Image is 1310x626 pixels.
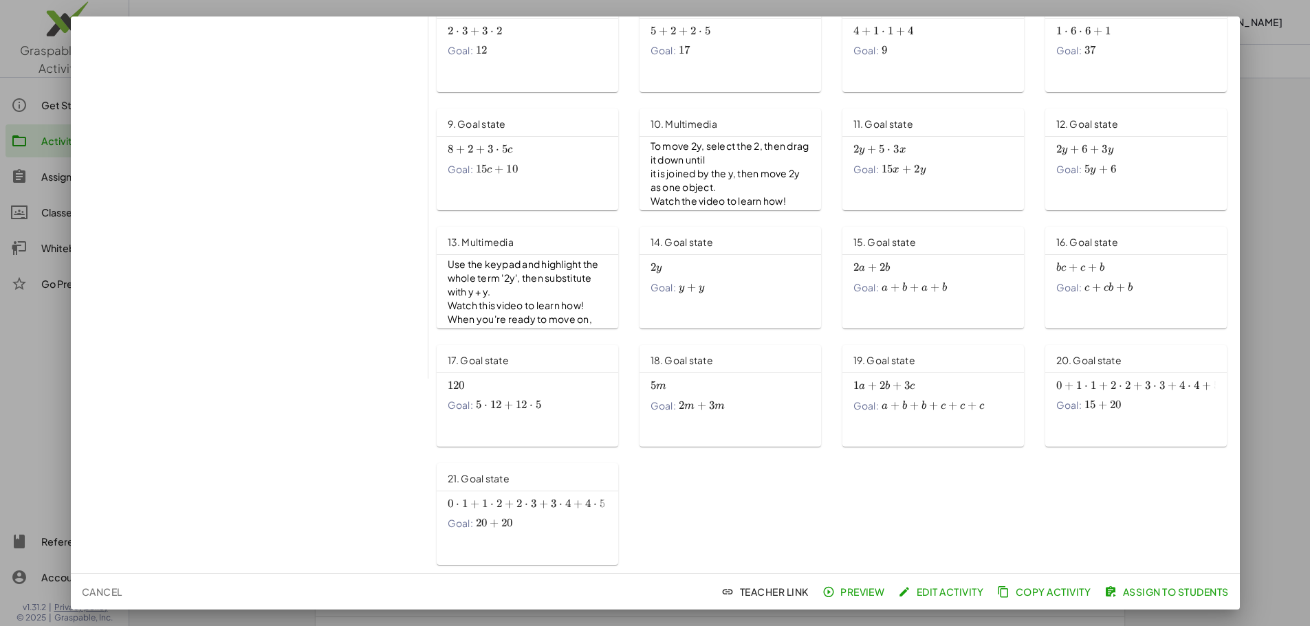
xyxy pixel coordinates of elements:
[1082,142,1087,156] span: 6
[1061,262,1066,273] span: c
[516,398,527,412] span: 12
[1084,282,1089,293] span: c
[690,24,696,38] span: 2
[1102,579,1234,604] button: Assign to Students
[476,398,481,412] span: 5
[859,262,865,273] span: a
[468,142,473,156] span: 2
[448,299,594,339] span: Watch this video to learn how! When you're ready to move on, click continue.
[1111,162,1116,176] span: 6
[1080,262,1085,273] span: c
[853,162,879,177] span: Goal:
[859,381,865,392] span: a
[1099,379,1108,392] span: +
[651,236,714,248] span: 14. Goal state
[714,401,725,412] span: m
[1056,118,1119,130] span: 12. Goal state
[1045,109,1232,210] a: 12. Goal stateGoal:
[1110,398,1122,412] span: 20
[825,585,885,598] span: Preview
[76,579,128,604] button: Cancel
[853,260,859,274] span: 2
[885,262,890,273] span: b
[1105,24,1111,38] span: 1
[437,227,623,328] a: 13. MultimediaUse the keypad and highlight the whole term '2y', then substitute with y + y.Watch ...
[887,142,891,156] span: ⋅
[448,497,453,511] span: 0
[842,109,1029,210] a: 11. Goal stateGoal:
[910,280,919,294] span: +
[600,497,605,511] span: 5
[651,167,802,193] span: it is joined by the y, then move 2y as one object.
[1076,379,1082,392] span: 1
[1079,24,1082,38] span: ⋅
[882,282,888,293] span: a
[921,401,926,412] span: b
[910,399,919,412] span: +
[679,282,684,293] span: y
[687,280,696,294] span: +
[506,162,518,176] span: 10
[853,379,859,392] span: 1
[699,24,702,38] span: ⋅
[536,398,541,412] span: 5
[494,162,503,176] span: +
[507,144,512,155] span: c
[893,142,899,156] span: 3
[820,579,891,604] button: Preview
[853,399,879,413] span: Goal:
[1056,43,1082,57] span: Goal:
[448,236,514,248] span: 13. Multimedia
[842,227,1029,328] a: 15. Goal stateGoal:
[868,260,877,274] span: +
[1056,379,1062,392] span: 0
[470,497,479,511] span: +
[960,401,965,412] span: c
[448,142,453,156] span: 8
[719,579,814,604] button: Teacher Link
[1056,280,1082,295] span: Goal:
[679,399,684,412] span: 2
[1092,280,1101,294] span: +
[679,24,688,38] span: +
[882,401,888,412] span: a
[490,398,502,412] span: 12
[651,139,811,166] span: To move 2y, select the 2, then drag it down until
[1179,379,1185,392] span: 4
[709,399,714,412] span: 3
[1056,24,1062,38] span: 1
[496,142,499,156] span: ⋅
[476,43,488,57] span: 12
[1091,379,1096,392] span: 1
[888,24,893,38] span: 1
[968,399,976,412] span: +
[482,24,488,38] span: 3
[448,354,510,366] span: 17. Goal state
[456,142,465,156] span: +
[482,497,488,511] span: 1
[539,497,548,511] span: +
[891,280,899,294] span: +
[879,142,884,156] span: 5
[853,118,914,130] span: 11. Goal state
[448,258,600,298] span: Use the keypad and highlight the whole term '2y', then substitute with y + y.
[1065,24,1068,38] span: ⋅
[868,379,877,392] span: +
[1070,142,1079,156] span: +
[484,398,488,412] span: ⋅
[651,118,718,130] span: 10. Multimedia
[574,497,582,511] span: +
[488,142,493,156] span: 3
[895,579,989,604] button: Edit Activity
[437,463,1232,565] a: 21. Goal stateGoal:
[1128,282,1133,293] span: b
[1088,260,1097,274] span: +
[1056,162,1082,177] span: Goal:
[1090,142,1099,156] span: +
[1168,379,1177,392] span: +
[1188,379,1191,392] span: ⋅
[82,585,122,598] span: Cancel
[640,227,826,328] a: 14. Goal stateGoal:
[1056,398,1082,412] span: Goal:
[1000,585,1091,598] span: Copy Activity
